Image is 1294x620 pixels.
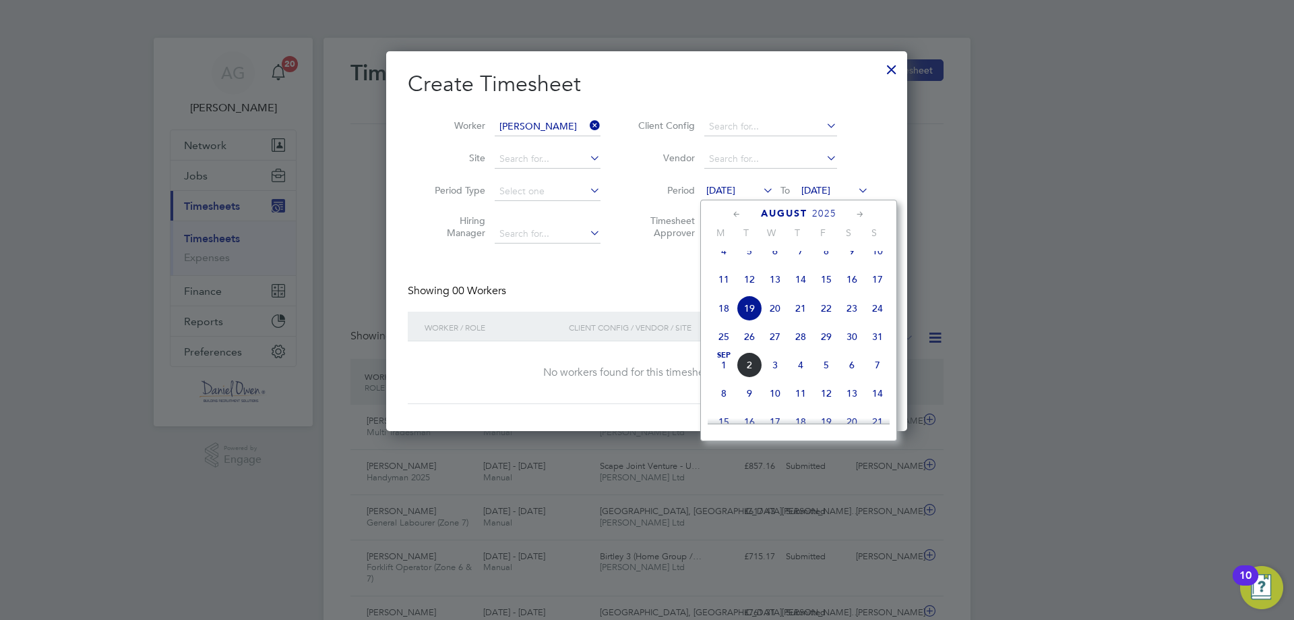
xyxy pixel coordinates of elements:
[495,117,600,136] input: Search for...
[737,409,762,434] span: 16
[788,295,813,321] span: 21
[839,352,865,378] span: 6
[737,295,762,321] span: 19
[861,227,887,239] span: S
[425,184,485,196] label: Period Type
[495,150,600,169] input: Search for...
[865,238,890,264] span: 10
[737,238,762,264] span: 5
[788,238,813,264] span: 7
[762,352,788,378] span: 3
[711,352,737,359] span: Sep
[634,215,695,239] label: Timesheet Approver
[865,381,890,406] span: 14
[711,295,737,321] span: 18
[762,238,788,264] span: 6
[813,324,839,349] span: 29
[737,324,762,349] span: 26
[733,227,759,239] span: T
[1239,575,1252,593] div: 10
[812,208,836,219] span: 2025
[737,381,762,406] span: 9
[737,266,762,292] span: 12
[801,184,830,196] span: [DATE]
[865,352,890,378] span: 7
[408,284,509,298] div: Showing
[634,152,695,164] label: Vendor
[788,381,813,406] span: 11
[813,352,839,378] span: 5
[425,152,485,164] label: Site
[762,381,788,406] span: 10
[865,295,890,321] span: 24
[711,266,737,292] span: 11
[704,150,837,169] input: Search for...
[836,227,861,239] span: S
[762,324,788,349] span: 27
[776,181,794,199] span: To
[865,324,890,349] span: 31
[421,312,565,343] div: Worker / Role
[788,352,813,378] span: 4
[839,295,865,321] span: 23
[495,182,600,201] input: Select one
[711,238,737,264] span: 4
[708,227,733,239] span: M
[788,324,813,349] span: 28
[495,225,600,244] input: Search for...
[813,409,839,434] span: 19
[813,238,839,264] span: 8
[839,324,865,349] span: 30
[839,381,865,406] span: 13
[761,208,807,219] span: August
[839,409,865,434] span: 20
[452,284,506,298] span: 00 Workers
[565,312,782,343] div: Client Config / Vendor / Site
[762,409,788,434] span: 17
[839,266,865,292] span: 16
[759,227,784,239] span: W
[634,119,695,132] label: Client Config
[634,184,695,196] label: Period
[813,266,839,292] span: 15
[813,381,839,406] span: 12
[711,381,737,406] span: 8
[762,295,788,321] span: 20
[425,119,485,132] label: Worker
[810,227,836,239] span: F
[425,215,485,239] label: Hiring Manager
[711,324,737,349] span: 25
[737,352,762,378] span: 2
[711,409,737,434] span: 15
[421,366,872,380] div: No workers found for this timesheet period.
[865,266,890,292] span: 17
[813,295,839,321] span: 22
[865,409,890,434] span: 21
[408,70,886,98] h2: Create Timesheet
[762,266,788,292] span: 13
[1240,566,1283,609] button: Open Resource Center, 10 new notifications
[839,238,865,264] span: 9
[704,117,837,136] input: Search for...
[788,266,813,292] span: 14
[788,409,813,434] span: 18
[711,352,737,378] span: 1
[706,184,735,196] span: [DATE]
[784,227,810,239] span: T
